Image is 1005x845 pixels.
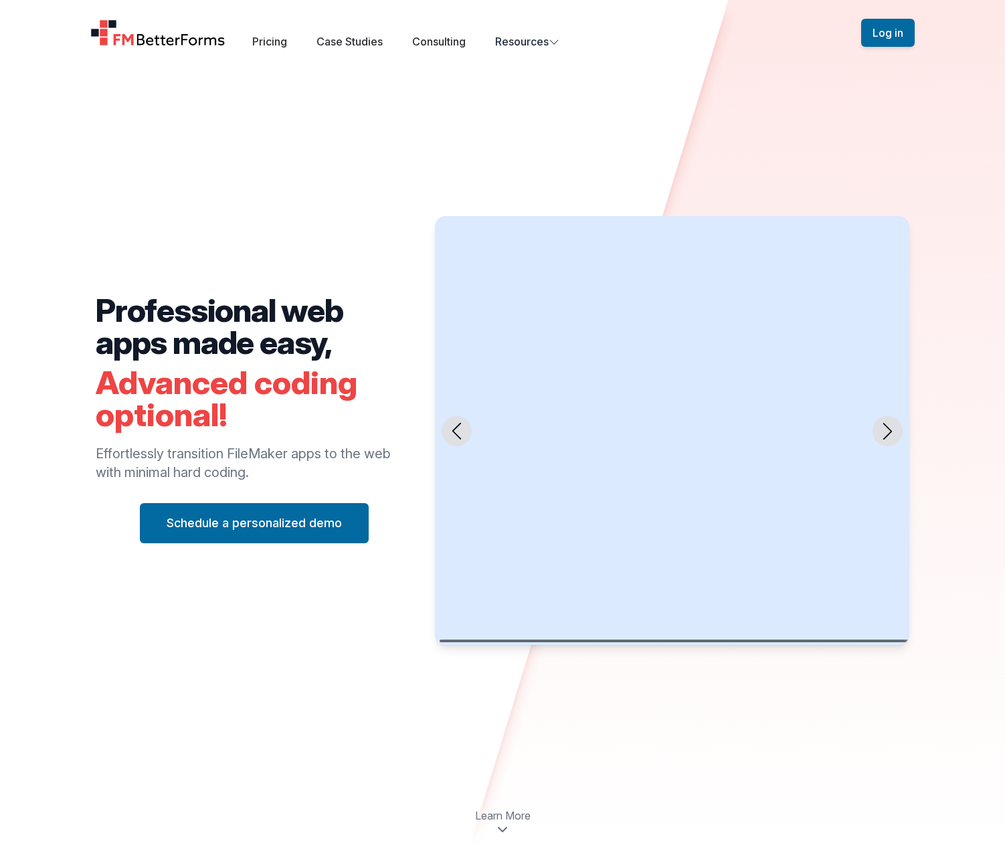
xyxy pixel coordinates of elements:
[96,367,414,431] h2: Advanced coding optional!
[495,33,559,50] button: Resources
[252,35,287,48] a: Pricing
[861,19,915,47] button: Log in
[475,808,531,824] span: Learn More
[90,19,225,46] a: Home
[140,503,369,543] button: Schedule a personalized demo
[96,294,414,359] h2: Professional web apps made easy,
[96,444,414,482] p: Effortlessly transition FileMaker apps to the web with minimal hard coding.
[74,16,931,50] nav: Global
[412,35,466,48] a: Consulting
[316,35,383,48] a: Case Studies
